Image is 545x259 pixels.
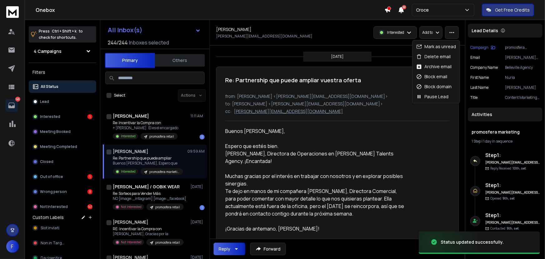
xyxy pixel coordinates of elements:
[402,5,406,9] span: 50
[191,220,205,225] p: [DATE]
[32,214,64,221] h3: Custom Labels
[490,226,519,231] p: Contacted
[105,53,155,68] button: Primary
[225,127,408,135] div: Buenos [PERSON_NAME],
[121,240,141,245] p: Not Interested
[505,65,540,70] p: Belleville Agency
[416,74,447,80] div: Block email
[225,93,450,99] p: from: [PERSON_NAME] <[PERSON_NAME][EMAIL_ADDRESS][DOMAIN_NAME]>
[485,181,540,189] h6: Step 1 :
[51,28,77,35] span: Ctrl + Shift + k
[505,55,540,60] p: [PERSON_NAME][EMAIL_ADDRESS][DOMAIN_NAME]
[129,39,169,46] h3: Inboxes selected
[513,166,526,170] span: 10th, set
[234,108,343,114] p: [PERSON_NAME][EMAIL_ADDRESS][DOMAIN_NAME]
[191,184,205,189] p: [DATE]
[495,7,530,13] p: Get Free Credits
[149,170,179,174] p: promosfera marketing
[470,55,480,60] p: Email
[225,142,408,150] div: Espero que estés bien.
[470,95,478,100] p: title
[113,156,183,161] p: Re: Partnership que puede ampliar
[40,99,49,104] p: Lead
[470,85,488,90] p: Last Name
[113,120,178,125] p: Re: Incentivar la Compra con
[113,226,184,231] p: RE: Incentivar la Compra con
[416,94,448,100] div: Pause Lead
[187,149,205,154] p: 09:59 AM
[505,85,540,90] p: [PERSON_NAME]
[113,113,149,119] h1: [PERSON_NAME]
[41,226,59,231] span: Slot inviati
[507,226,519,231] span: 9th, set
[40,189,67,194] p: Wrong person
[225,187,408,217] div: Te dejo en manos de mi compañera [PERSON_NAME], Directora Comercial, para poder comentar con mayo...
[485,220,540,225] h6: [PERSON_NAME][EMAIL_ADDRESS][DOMAIN_NAME]
[485,190,540,195] h6: [PERSON_NAME][EMAIL_ADDRESS][DOMAIN_NAME]
[113,148,148,155] h1: [PERSON_NAME]
[155,240,180,245] p: promosfera retail
[503,196,515,201] span: 9th, set
[470,65,498,70] p: Company Name
[483,139,513,144] span: 1 day in sequence
[505,75,540,80] p: Nuria
[40,174,63,179] p: Out of office
[114,93,125,98] label: Select
[200,135,205,140] div: 1
[149,134,174,139] p: promosfera retail
[40,159,53,164] p: Closed
[225,172,408,187] div: Muchas gracias por el interés en trabajar con nosotros y en explorar posibles sinergias.
[41,241,66,246] span: Non in Target
[225,150,408,165] div: [PERSON_NAME], Directora de Operaciones en [PERSON_NAME] Talents Agency. ¡Encantada!
[490,196,515,201] p: Opened
[191,114,205,119] p: 11:11 AM
[36,6,384,14] h1: Onebox
[121,134,136,139] p: Interested
[472,28,498,34] p: Lead Details
[113,184,180,190] h1: [PERSON_NAME] / GOBIK WEAR
[29,68,96,77] h3: Filters
[416,84,452,90] div: Block domain
[87,114,92,119] div: 1
[485,211,540,219] h6: Step 1 :
[40,129,71,134] p: Meeting Booked
[470,45,488,50] p: Campaign
[40,144,77,149] p: Meeting Completed
[416,53,451,60] div: Delete email
[505,45,540,50] p: promosfera marketing
[121,205,141,209] p: Not Interested
[485,160,540,165] h6: [PERSON_NAME][EMAIL_ADDRESS][DOMAIN_NAME]
[416,63,452,70] div: Archive email
[490,166,526,171] p: Reply Received
[470,75,489,80] p: First Name
[416,7,431,13] p: Croce
[40,204,68,209] p: Not Interested
[225,101,450,107] p: to: [PERSON_NAME] <[PERSON_NAME][EMAIL_ADDRESS][DOMAIN_NAME]>
[219,246,230,252] div: Reply
[87,204,92,209] div: 141
[472,139,539,144] div: |
[416,43,456,50] div: Mark as unread
[113,191,186,196] p: Re: Sorteos para Vender Más
[15,97,20,102] p: 146
[225,76,361,84] h1: Re: Partnership que puede ampliar vuestra oferta
[87,174,92,179] div: 1
[225,108,231,114] p: cc:
[113,219,148,225] h1: [PERSON_NAME]
[472,139,481,144] span: 1 Step
[39,28,83,41] p: Press to check for shortcuts.
[113,125,178,130] p: + [PERSON_NAME] Él es el encargado
[6,240,19,253] span: F
[331,54,344,59] p: [DATE]
[155,53,205,67] button: Others
[108,39,128,46] span: 244 / 244
[113,161,183,166] p: Buenos [PERSON_NAME], Espero que
[216,34,312,39] p: [PERSON_NAME][EMAIL_ADDRESS][DOMAIN_NAME]
[485,151,540,159] h6: Step 1 :
[87,189,92,194] div: 3
[113,231,184,236] p: [PERSON_NAME], Gracias por la
[225,225,408,232] div: ¡Gracias de antemano, [PERSON_NAME]!
[200,205,205,210] div: 1
[155,205,180,210] p: promosfera retail
[472,129,539,135] h1: promosfera marketing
